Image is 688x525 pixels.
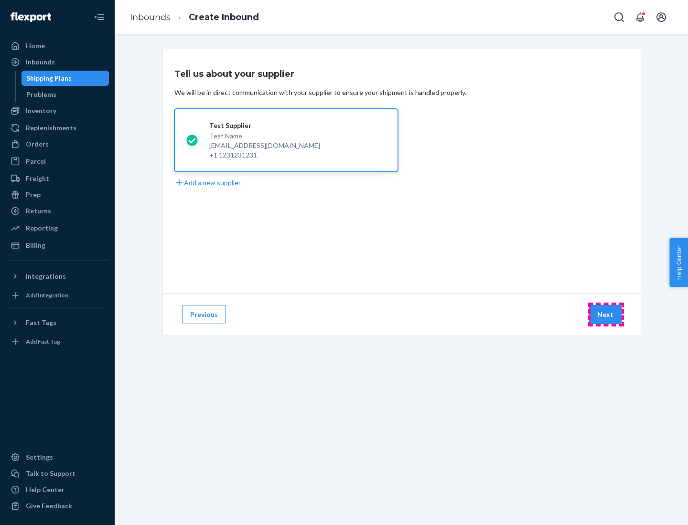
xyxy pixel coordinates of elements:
a: Inbounds [130,12,171,22]
a: Home [6,38,109,53]
div: Inventory [26,106,56,115]
div: Settings [26,452,53,462]
a: Problems [21,87,109,102]
h3: Tell us about your supplier [174,68,294,80]
div: Replenishments [26,123,76,133]
div: Add Fast Tag [26,337,60,346]
button: Previous [182,305,226,324]
div: Reporting [26,223,58,233]
div: Fast Tags [26,318,56,327]
a: Reporting [6,220,109,236]
a: Replenishments [6,120,109,136]
ol: breadcrumbs [122,3,267,31]
div: Freight [26,174,49,183]
div: Home [26,41,45,51]
a: Settings [6,450,109,465]
div: Shipping Plans [26,73,72,83]
div: Integrations [26,272,66,281]
div: Parcel [26,157,46,166]
a: Prep [6,187,109,202]
a: Inventory [6,103,109,118]
a: Parcel [6,154,109,169]
a: Talk to Support [6,466,109,481]
div: Inbounds [26,57,55,67]
a: Orders [6,136,109,152]
a: Shipping Plans [21,71,109,86]
img: Flexport logo [11,12,51,22]
a: Freight [6,171,109,186]
a: Billing [6,238,109,253]
div: Billing [26,241,45,250]
button: Fast Tags [6,315,109,330]
button: Help Center [669,238,688,287]
button: Open notifications [631,8,650,27]
div: Help Center [26,485,64,494]
div: Give Feedback [26,501,72,511]
a: Inbounds [6,54,109,70]
div: Talk to Support [26,469,75,478]
button: Add a new supplier [174,178,241,188]
div: Prep [26,190,41,199]
button: Give Feedback [6,498,109,514]
button: Open Search Box [610,8,629,27]
a: Add Fast Tag [6,334,109,349]
div: Add Integration [26,291,68,299]
button: Open account menu [652,8,671,27]
button: Integrations [6,269,109,284]
div: Orders [26,139,49,149]
button: Close Navigation [90,8,109,27]
div: Problems [26,90,56,99]
a: Add Integration [6,288,109,303]
button: Next [589,305,622,324]
a: Create Inbound [189,12,259,22]
a: Returns [6,203,109,219]
a: Help Center [6,482,109,497]
div: We will be in direct communication with your supplier to ensure your shipment is handled properly. [174,88,466,97]
div: Returns [26,206,51,216]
